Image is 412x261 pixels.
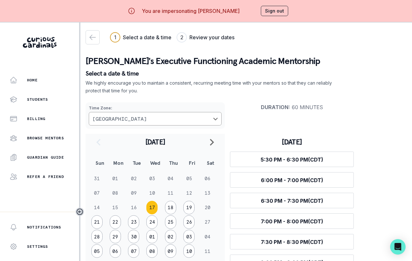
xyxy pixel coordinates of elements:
button: 08 [146,244,158,258]
p: Settings [27,244,48,249]
button: 30 [128,230,139,243]
button: 06 [110,244,121,258]
button: 02 [165,230,176,243]
button: 29 [110,230,121,243]
th: Mon [109,154,127,171]
p: Notifications [27,225,61,230]
div: Progress [110,32,234,42]
button: 10 [183,244,195,258]
th: Wed [146,154,164,171]
button: 24 [146,215,158,229]
button: 21 [91,215,103,229]
h3: Review your dates [189,33,234,41]
p: Home [27,78,38,83]
strong: Time Zone : [89,106,112,110]
button: 03 [183,230,195,243]
p: [PERSON_NAME]'s Executive Functioning Academic Mentorship [86,55,407,68]
span: 6:00 PM - 7:00 PM (CDT) [261,177,323,183]
span: 5:30 PM - 6:30 PM (CDT) [261,156,323,163]
button: Sign out [261,6,288,16]
div: 2 [180,33,183,41]
button: 07 [128,244,139,258]
button: 6:00 PM - 7:00 PM(CDT) [230,172,354,188]
p: You are impersonating [PERSON_NAME] [142,7,240,15]
h3: Select a date & time [123,33,171,41]
button: 18 [165,201,176,214]
p: Students [27,97,48,102]
button: navigate to next month [204,134,220,150]
button: 5:30 PM - 6:30 PM(CDT) [230,152,354,167]
p: 60 minutes [230,104,354,110]
button: 26 [183,215,195,229]
p: Billing [27,116,45,121]
button: 6:30 PM - 7:30 PM(CDT) [230,193,354,208]
span: 6:30 PM - 7:30 PM (CDT) [261,198,323,204]
div: 1 [114,33,116,41]
strong: Duration : [261,104,290,110]
button: 7:00 PM - 8:00 PM(CDT) [230,213,354,229]
button: 22 [110,215,121,229]
span: 7:30 PM - 8:30 PM (CDT) [261,239,323,245]
span: 7:00 PM - 8:00 PM (CDT) [261,218,323,225]
th: Sat [201,154,220,171]
button: 01 [146,230,158,243]
p: Guardian Guide [27,155,64,160]
button: 19 [183,201,195,214]
button: Toggle sidebar [76,208,84,216]
button: 05 [91,244,103,258]
th: Sun [91,154,109,171]
h3: [DATE] [230,137,354,146]
h2: [DATE] [106,137,204,146]
button: 23 [128,215,139,229]
p: Browse Mentors [27,135,64,141]
button: 7:30 PM - 8:30 PM(CDT) [230,234,354,249]
button: 09 [165,244,176,258]
div: Open Intercom Messenger [390,239,406,255]
th: Fri [183,154,201,171]
img: Curious Cardinals Logo [23,37,57,48]
button: 25 [165,215,176,229]
th: Tue [128,154,146,171]
th: Thu [164,154,183,171]
p: Select a date & time [86,70,407,77]
button: Choose a timezone [89,112,222,126]
p: Refer a friend [27,174,64,179]
button: 28 [91,230,103,243]
button: 17 [146,201,158,214]
p: We highly encourage you to maintain a consistent, recurring meeting time with your mentors so tha... [86,79,333,95]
